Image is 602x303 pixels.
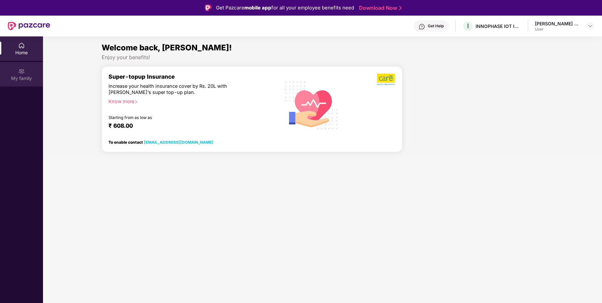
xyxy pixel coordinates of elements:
[244,5,271,11] strong: mobile app
[108,98,272,103] div: Know more
[399,5,402,11] img: Stroke
[428,23,444,29] div: Get Help
[205,5,211,11] img: Logo
[108,140,213,144] div: To enable contact
[108,115,248,120] div: Starting from as low as
[108,73,276,80] div: Super-topup Insurance
[377,73,395,86] img: b5dec4f62d2307b9de63beb79f102df3.png
[8,22,50,30] img: New Pazcare Logo
[280,73,343,136] img: svg+xml;base64,PHN2ZyB4bWxucz0iaHR0cDovL3d3dy53My5vcmcvMjAwMC9zdmciIHhtbG5zOnhsaW5rPSJodHRwOi8vd3...
[102,54,543,61] div: Enjoy your benefits!
[588,23,593,29] img: svg+xml;base64,PHN2ZyBpZD0iRHJvcGRvd24tMzJ4MzIiIHhtbG5zPSJodHRwOi8vd3d3LnczLm9yZy8yMDAwL3N2ZyIgd2...
[419,23,425,30] img: svg+xml;base64,PHN2ZyBpZD0iSGVscC0zMngzMiIgeG1sbnM9Imh0dHA6Ly93d3cudzMub3JnLzIwMDAvc3ZnIiB3aWR0aD...
[18,68,25,74] img: svg+xml;base64,PHN2ZyB3aWR0aD0iMjAiIGhlaWdodD0iMjAiIHZpZXdCb3g9IjAgMCAyMCAyMCIgZmlsbD0ibm9uZSIgeG...
[467,22,469,30] span: I
[144,140,213,145] a: [EMAIL_ADDRESS][DOMAIN_NAME]
[216,4,354,12] div: Get Pazcare for all your employee benefits need
[359,5,400,11] a: Download Now
[134,100,138,104] span: right
[108,83,248,95] div: Increase your health insurance cover by Rs. 20L with [PERSON_NAME]’s super top-up plan.
[476,23,521,29] div: INNOPHASE IOT INDIA PRIVATE LIMITED
[102,43,232,52] span: Welcome back, [PERSON_NAME]!
[18,42,25,49] img: svg+xml;base64,PHN2ZyBpZD0iSG9tZSIgeG1sbnM9Imh0dHA6Ly93d3cudzMub3JnLzIwMDAvc3ZnIiB3aWR0aD0iMjAiIG...
[535,20,580,27] div: [PERSON_NAME] A M
[108,122,269,130] div: ₹ 608.00
[535,27,580,32] div: User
